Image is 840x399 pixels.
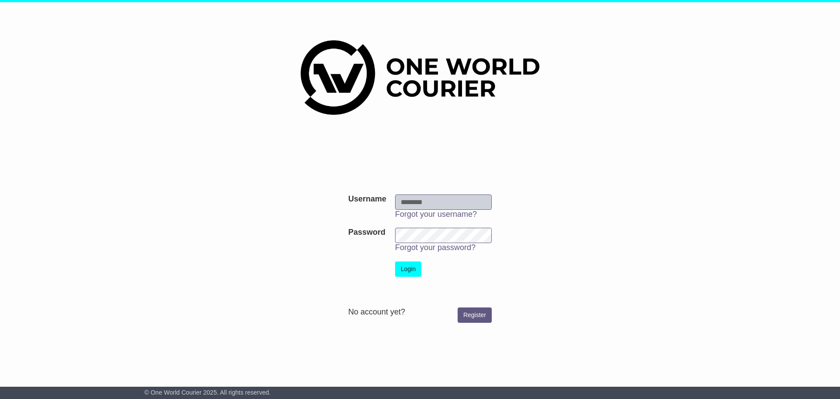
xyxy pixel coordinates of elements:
[395,243,476,252] a: Forgot your password?
[395,261,421,277] button: Login
[144,389,271,396] span: © One World Courier 2025. All rights reserved.
[348,194,386,204] label: Username
[348,228,385,237] label: Password
[348,307,492,317] div: No account yet?
[301,40,539,115] img: One World
[458,307,492,323] a: Register
[395,210,477,219] a: Forgot your username?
